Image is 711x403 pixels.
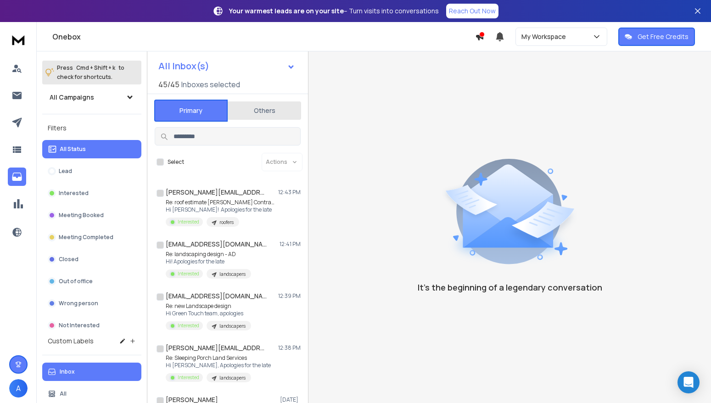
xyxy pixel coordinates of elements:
strong: Your warmest leads are on your site [229,6,344,15]
button: Closed [42,250,141,269]
p: Re: landscaping design - AD [166,251,251,258]
h3: Inboxes selected [181,79,240,90]
p: Hi [PERSON_NAME]! Apologies for the late [166,206,276,213]
p: Reach Out Now [449,6,496,16]
button: All Inbox(s) [151,57,302,75]
p: Interested [178,322,199,329]
button: Out of office [42,272,141,291]
h1: [EMAIL_ADDRESS][DOMAIN_NAME] [166,291,267,301]
p: Get Free Credits [638,32,689,41]
img: logo [9,31,28,48]
p: Wrong person [59,300,98,307]
h1: [PERSON_NAME][EMAIL_ADDRESS][DOMAIN_NAME] [166,188,267,197]
p: Lead [59,168,72,175]
p: Interested [178,374,199,381]
p: Not Interested [59,322,100,329]
p: landscapers [219,271,246,278]
p: Hi Green Touch team, apologies [166,310,251,317]
div: Open Intercom Messenger [677,371,700,393]
p: Meeting Booked [59,212,104,219]
button: Interested [42,184,141,202]
p: Out of office [59,278,93,285]
h1: Onebox [52,31,475,42]
p: – Turn visits into conversations [229,6,439,16]
p: 12:38 PM [278,344,301,352]
button: Lead [42,162,141,180]
p: Meeting Completed [59,234,113,241]
button: Inbox [42,363,141,381]
p: Interested [178,270,199,277]
h1: All Campaigns [50,93,94,102]
p: It’s the beginning of a legendary conversation [418,281,602,294]
p: All Status [60,146,86,153]
p: Interested [59,190,89,197]
button: All [42,385,141,403]
p: Interested [178,218,199,225]
p: Hi! Apologies for the late [166,258,251,265]
h3: Custom Labels [48,336,94,346]
p: 12:43 PM [278,189,301,196]
h1: All Inbox(s) [158,62,209,71]
button: All Status [42,140,141,158]
p: landscapers [219,323,246,330]
p: All [60,390,67,397]
p: roofers [219,219,234,226]
button: Get Free Credits [618,28,695,46]
p: landscapers [219,375,246,381]
p: 12:39 PM [278,292,301,300]
button: Not Interested [42,316,141,335]
span: 45 / 45 [158,79,179,90]
button: A [9,379,28,397]
a: Reach Out Now [446,4,498,18]
h1: [PERSON_NAME][EMAIL_ADDRESS][DOMAIN_NAME] [166,343,267,353]
button: Wrong person [42,294,141,313]
label: Select [168,158,184,166]
p: Closed [59,256,78,263]
button: Primary [154,100,228,122]
button: Others [228,101,301,121]
h3: Filters [42,122,141,134]
button: Meeting Booked [42,206,141,224]
p: Inbox [60,368,75,375]
p: 12:41 PM [280,241,301,248]
p: Re: new Landscape design [166,302,251,310]
p: Re: Sleeping Porch Land Services [166,354,271,362]
p: Re: roof estimate [PERSON_NAME] Contractors [166,199,276,206]
button: All Campaigns [42,88,141,106]
h1: [EMAIL_ADDRESS][DOMAIN_NAME] [166,240,267,249]
button: Meeting Completed [42,228,141,246]
p: Hi [PERSON_NAME], Apologies for the late [166,362,271,369]
p: Press to check for shortcuts. [57,63,124,82]
p: My Workspace [521,32,570,41]
span: Cmd + Shift + k [75,62,117,73]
